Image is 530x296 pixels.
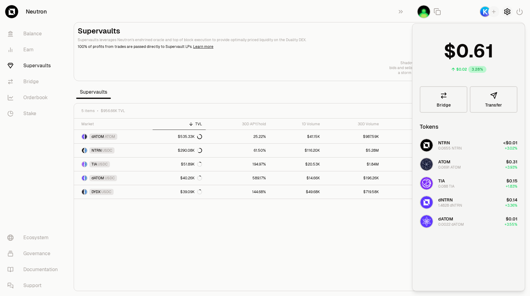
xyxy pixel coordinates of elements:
[2,230,66,246] a: Ecosystem
[485,103,502,107] span: Transfer
[438,222,464,227] div: 0.0022 dATOM
[180,176,202,181] div: $40.26K
[181,162,202,167] div: $51.89K
[416,155,521,173] button: ATOM LogoATOM0.0691 ATOM$0.31+3.93%
[383,158,438,171] a: 39.57%
[505,222,517,227] span: +3.55%
[383,171,438,185] a: 36.40%
[503,140,517,146] span: <$0.01
[105,134,115,139] span: ATOM
[420,215,433,228] img: dATOM Logo
[101,108,125,113] span: $956.66K TVL
[92,162,97,167] span: TIA
[389,60,447,75] a: Shadows in the pit—bids and sells collide like waves—a storm waits to break.
[193,44,213,49] a: Learn more
[92,176,104,181] span: dATOM
[2,278,66,294] a: Support
[386,122,435,127] div: 1D Vol/TVL
[270,171,324,185] a: $14.66K
[420,158,433,170] img: ATOM Logo
[78,26,477,36] h2: Supervaults
[438,159,450,165] span: ATOM
[417,5,431,18] img: kingboss568
[327,122,379,127] div: 30D Volume
[438,146,462,151] div: 0.0655 NTRN
[92,148,102,153] span: NTRN
[206,158,270,171] a: 194.97%
[389,65,447,70] p: bids and sells collide like waves—
[270,144,324,157] a: $116.20K
[74,158,153,171] a: TIA LogoUSDC LogoTIAUSDC
[389,60,447,65] p: Shadows in the pit—
[153,185,206,199] a: $39.09K
[153,130,206,143] a: $535.33K
[324,158,383,171] a: $1.84M
[2,58,66,74] a: Supervaults
[82,162,84,167] img: TIA Logo
[383,144,438,157] a: 40.06%
[438,197,453,203] span: dNTRN
[74,185,153,199] a: DYDX LogoUSDC LogoDYDXUSDC
[2,262,66,278] a: Documentation
[82,189,84,194] img: DYDX Logo
[156,122,202,127] div: TVL
[420,86,467,113] a: Bridge
[506,159,517,165] span: $0.31
[420,139,433,151] img: NTRN Logo
[506,178,517,184] span: $0.15
[2,42,66,58] a: Earn
[74,171,153,185] a: dATOM LogoUSDC LogodATOMUSDC
[92,189,101,194] span: DYDX
[209,122,266,127] div: 30D APY/hold
[76,86,111,98] span: Supervaults
[85,162,87,167] img: USDC Logo
[105,176,115,181] span: USDC
[180,189,202,194] div: $39.09K
[456,67,467,72] div: $0.02
[324,130,383,143] a: $987.59K
[438,178,445,184] span: TIA
[270,130,324,143] a: $41.15K
[153,158,206,171] a: $51.89K
[153,144,206,157] a: $290.08K
[416,212,521,231] button: dATOM LogodATOM0.0022 dATOM$0.01+3.55%
[2,26,66,42] a: Balance
[98,162,108,167] span: USDC
[506,197,517,203] span: $0.14
[2,246,66,262] a: Governance
[416,174,521,193] button: TIA LogoTIA0.088 TIA$0.15+1.83%
[2,106,66,122] a: Stake
[85,148,87,153] img: USDC Logo
[273,122,320,127] div: 1D Volume
[81,122,149,127] div: Market
[437,103,451,107] span: Bridge
[270,158,324,171] a: $20.53K
[85,176,87,181] img: USDC Logo
[82,148,84,153] img: NTRN Logo
[506,184,517,189] span: +1.83%
[416,193,521,212] button: dNTRN LogodNTRN1.4828 dNTRN$0.14+3.36%
[324,185,383,199] a: $719.58K
[505,146,517,151] span: +3.02%
[416,136,521,154] button: NTRN LogoNTRN0.0655 NTRN<$0.01+3.02%
[2,74,66,90] a: Bridge
[102,148,112,153] span: USDC
[420,177,433,189] img: TIA Logo
[505,203,517,208] span: +3.36%
[74,144,153,157] a: NTRN LogoUSDC LogoNTRNUSDC
[85,134,87,139] img: ATOM Logo
[206,171,270,185] a: 589.17%
[438,203,462,208] div: 1.4828 dNTRN
[206,144,270,157] a: 61.50%
[206,130,270,143] a: 25.22%
[438,140,450,146] span: NTRN
[438,184,454,189] div: 0.088 TIA
[178,134,202,139] div: $535.33K
[438,165,461,170] div: 0.0691 ATOM
[480,6,491,17] img: Keplr
[81,108,95,113] span: 5 items
[85,189,87,194] img: USDC Logo
[389,70,447,75] p: a storm waits to break.
[101,189,111,194] span: USDC
[420,196,433,208] img: dNTRN Logo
